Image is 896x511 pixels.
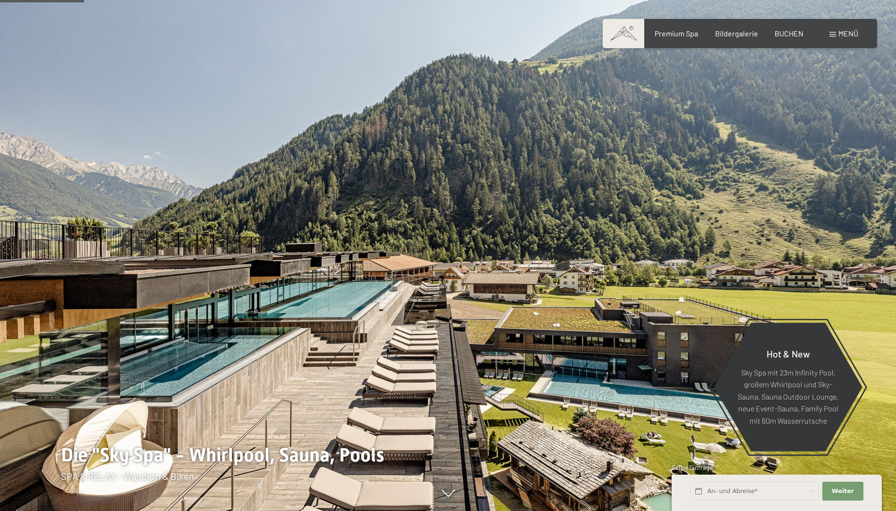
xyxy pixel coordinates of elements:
[737,366,839,426] p: Sky Spa mit 23m Infinity Pool, großem Whirlpool und Sky-Sauna, Sauna Outdoor Lounge, neue Event-S...
[832,487,854,495] span: Weiter
[715,29,758,38] a: Bildergalerie
[822,482,863,501] button: Weiter
[713,322,863,452] a: Hot & New Sky Spa mit 23m Infinity Pool, großem Whirlpool und Sky-Sauna, Sauna Outdoor Lounge, ne...
[838,29,858,38] span: Menü
[767,348,810,359] span: Hot & New
[672,464,713,471] span: Schnellanfrage
[775,29,803,38] a: BUCHEN
[655,29,698,38] a: Premium Spa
